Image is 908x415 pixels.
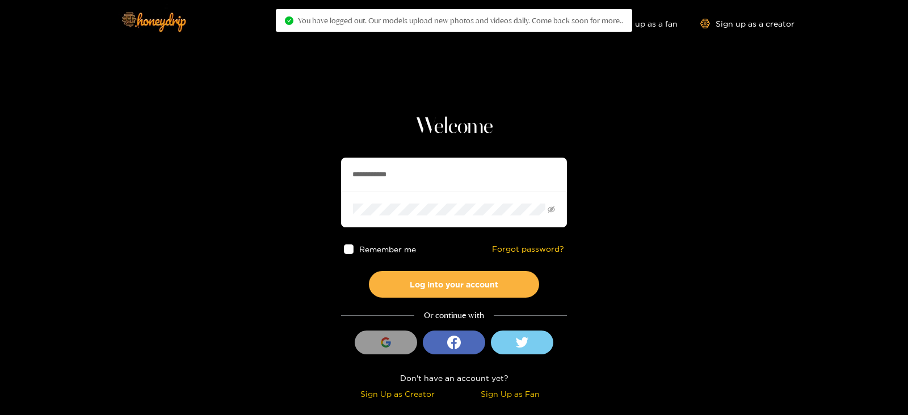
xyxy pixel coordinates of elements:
button: Log into your account [369,271,539,298]
div: Don't have an account yet? [341,371,567,384]
span: You have logged out. Our models upload new photos and videos daily. Come back soon for more.. [298,16,623,25]
span: Remember me [359,245,416,253]
span: eye-invisible [548,206,555,213]
a: Sign up as a fan [600,19,678,28]
a: Sign up as a creator [700,19,794,28]
a: Forgot password? [492,244,564,254]
span: check-circle [285,16,293,25]
h1: Welcome [341,113,567,141]
div: Sign Up as Fan [457,387,564,400]
div: Sign Up as Creator [344,387,451,400]
div: Or continue with [341,309,567,322]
